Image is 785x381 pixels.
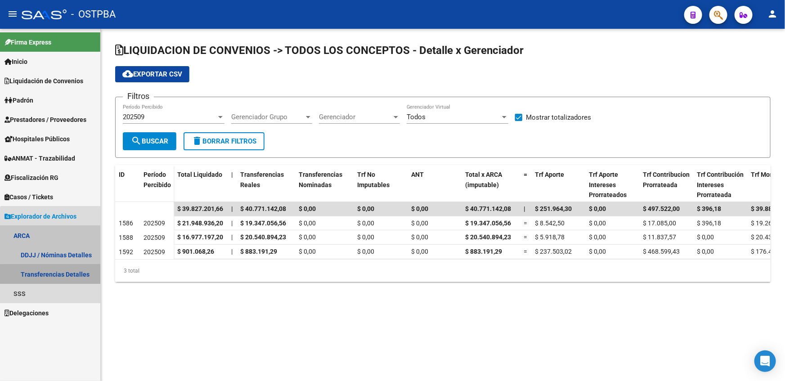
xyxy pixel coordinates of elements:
[531,165,585,205] datatable-header-cell: Trf Aporte
[4,37,51,47] span: Firma Express
[231,220,233,227] span: |
[122,70,182,78] span: Exportar CSV
[299,220,316,227] span: $ 0,00
[754,350,776,372] div: Open Intercom Messenger
[465,248,502,255] span: $ 883.191,29
[357,171,390,188] span: Trf No Imputables
[144,220,165,227] span: 202509
[535,205,572,212] span: $ 251.964,30
[240,205,286,212] span: $ 40.771.142,08
[465,205,511,212] span: $ 40.771.142,08
[231,113,304,121] span: Gerenciador Grupo
[231,233,233,241] span: |
[115,260,771,282] div: 3 total
[462,165,520,205] datatable-header-cell: Total x ARCA (imputable)
[240,248,277,255] span: $ 883.191,29
[140,165,174,203] datatable-header-cell: Período Percibido
[408,165,462,205] datatable-header-cell: ANT
[524,220,527,227] span: =
[177,171,222,178] span: Total Liquidado
[697,248,714,255] span: $ 0,00
[357,205,374,212] span: $ 0,00
[177,220,223,227] span: $ 21.948.936,20
[299,205,316,212] span: $ 0,00
[4,211,76,221] span: Explorador de Archivos
[697,233,714,241] span: $ 0,00
[535,171,564,178] span: Trf Aporte
[299,248,316,255] span: $ 0,00
[524,248,527,255] span: =
[184,132,265,150] button: Borrar Filtros
[526,112,591,123] span: Mostrar totalizadores
[123,113,144,121] span: 202509
[643,171,690,188] span: Trf Contribucion Prorrateada
[639,165,693,205] datatable-header-cell: Trf Contribucion Prorrateada
[319,113,392,121] span: Gerenciador
[4,76,83,86] span: Liquidación de Convenios
[697,171,744,199] span: Trf Contribución Intereses Prorrateada
[524,171,527,178] span: =
[177,248,214,255] span: $ 901.068,26
[4,153,75,163] span: ANMAT - Trazabilidad
[643,233,676,241] span: $ 11.837,57
[589,171,627,199] span: Trf Aporte Intereses Prorrateados
[465,171,502,188] span: Total x ARCA (imputable)
[131,137,168,145] span: Buscar
[231,205,233,212] span: |
[524,205,525,212] span: |
[4,115,86,125] span: Prestadores / Proveedores
[144,171,171,188] span: Período Percibido
[465,220,511,227] span: $ 19.347.056,56
[231,171,233,178] span: |
[174,165,228,205] datatable-header-cell: Total Liquidado
[71,4,116,24] span: - OSTPBA
[407,113,426,121] span: Todos
[240,220,286,227] span: $ 19.347.056,56
[4,173,58,183] span: Fiscalización RG
[524,233,527,241] span: =
[767,9,778,19] mat-icon: person
[643,205,680,212] span: $ 497.522,00
[589,233,606,241] span: $ 0,00
[228,165,237,205] datatable-header-cell: |
[643,248,680,255] span: $ 468.599,43
[589,248,606,255] span: $ 0,00
[119,220,133,227] span: 1586
[240,233,286,241] span: $ 20.540.894,23
[697,220,721,227] span: $ 396,18
[299,171,342,188] span: Transferencias Nominadas
[192,137,256,145] span: Borrar Filtros
[192,135,202,146] mat-icon: delete
[357,220,374,227] span: $ 0,00
[357,248,374,255] span: $ 0,00
[411,220,428,227] span: $ 0,00
[357,233,374,241] span: $ 0,00
[535,220,565,227] span: $ 8.542,50
[411,171,424,178] span: ANT
[589,220,606,227] span: $ 0,00
[295,165,354,205] datatable-header-cell: Transferencias Nominadas
[4,308,49,318] span: Delegaciones
[465,233,511,241] span: $ 20.540.894,23
[123,90,154,103] h3: Filtros
[535,233,565,241] span: $ 5.918,78
[115,44,524,57] span: LIQUIDACION DE CONVENIOS -> TODOS LOS CONCEPTOS - Detalle x Gerenciador
[231,248,233,255] span: |
[697,205,721,212] span: $ 396,18
[119,234,133,241] span: 1588
[119,248,133,255] span: 1592
[411,233,428,241] span: $ 0,00
[411,248,428,255] span: $ 0,00
[535,248,572,255] span: $ 237.503,02
[237,165,295,205] datatable-header-cell: Transferencias Reales
[122,68,133,79] mat-icon: cloud_download
[4,95,33,105] span: Padrón
[7,9,18,19] mat-icon: menu
[177,205,223,212] span: $ 39.827.201,66
[123,132,176,150] button: Buscar
[520,165,531,205] datatable-header-cell: =
[4,134,70,144] span: Hospitales Públicos
[4,192,53,202] span: Casos / Tickets
[177,233,223,241] span: $ 16.977.197,20
[589,205,606,212] span: $ 0,00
